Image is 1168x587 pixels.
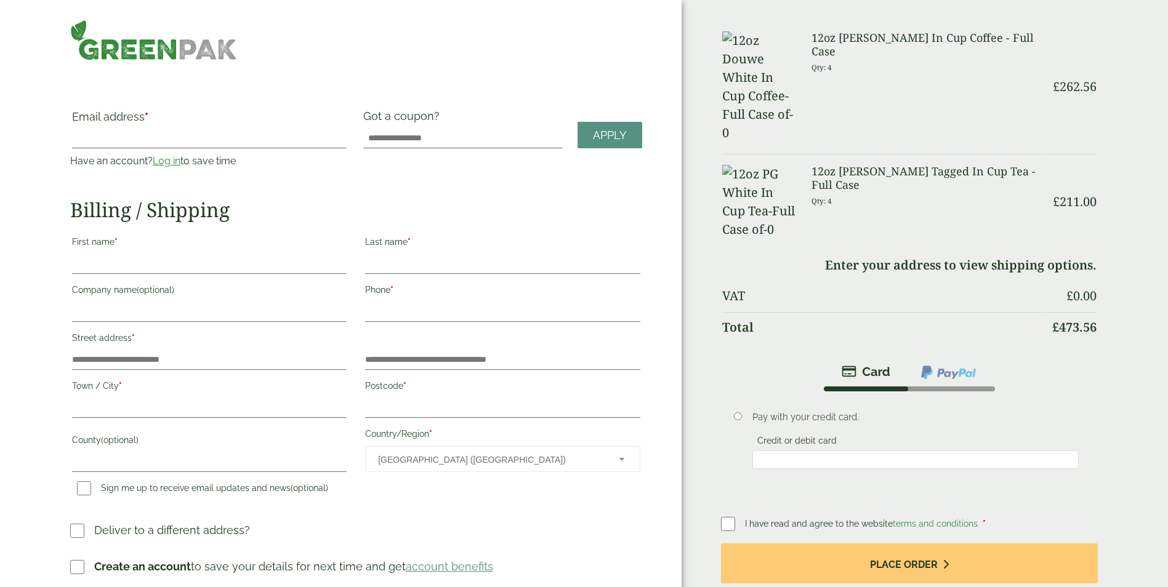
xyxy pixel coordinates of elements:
[1052,319,1059,335] span: £
[722,165,797,239] img: 12oz PG White In Cup Tea-Full Case of-0
[1053,78,1097,95] bdi: 262.56
[408,237,411,247] abbr: required
[72,111,347,129] label: Email address
[721,543,1098,583] button: Place order
[94,558,493,575] p: to save your details for next time and get
[365,425,640,446] label: Country/Region
[1052,319,1097,335] bdi: 473.56
[1053,193,1097,210] bdi: 211.00
[745,519,980,529] span: I have read and agree to the website
[70,198,642,222] h2: Billing / Shipping
[72,431,347,452] label: County
[145,110,148,123] abbr: required
[406,560,493,573] a: account benefits
[812,196,832,206] small: Qty: 4
[77,481,91,495] input: Sign me up to receive email updates and news(optional)
[812,63,832,72] small: Qty: 4
[153,155,180,167] a: Log in
[578,122,642,148] a: Apply
[893,519,978,529] a: terms and conditions
[94,522,250,538] p: Deliver to a different address?
[101,435,139,445] span: (optional)
[365,281,640,302] label: Phone
[119,381,122,391] abbr: required
[365,377,640,398] label: Postcode
[722,281,1044,311] th: VAT
[137,285,174,295] span: (optional)
[1053,193,1060,210] span: £
[722,312,1044,342] th: Total
[593,129,627,142] span: Apply
[1053,78,1060,95] span: £
[94,560,191,573] strong: Create an account
[72,281,347,302] label: Company name
[722,250,1097,280] td: Enter your address to view shipping options.
[132,333,135,343] abbr: required
[403,381,406,391] abbr: required
[390,285,393,295] abbr: required
[72,377,347,398] label: Town / City
[812,31,1044,58] h3: 12oz [PERSON_NAME] In Cup Coffee - Full Case
[722,31,797,142] img: 12oz Douwe White In Cup Coffee-Full Case of-0
[920,364,977,380] img: ppcp-gateway.png
[115,237,118,247] abbr: required
[752,410,1079,424] p: Pay with your credit card.
[72,483,333,497] label: Sign me up to receive email updates and news
[812,165,1044,191] h3: 12oz [PERSON_NAME] Tagged In Cup Tea - Full Case
[378,447,602,473] span: United Kingdom (UK)
[70,20,237,60] img: GreenPak Supplies
[291,483,328,493] span: (optional)
[363,110,445,129] label: Got a coupon?
[365,446,640,472] span: Country/Region
[70,154,348,169] p: Have an account? to save time
[756,454,1075,465] iframe: Secure payment input frame
[1066,287,1097,304] bdi: 0.00
[72,233,347,254] label: First name
[842,364,890,379] img: stripe.png
[72,329,347,350] label: Street address
[1066,287,1073,304] span: £
[429,429,432,439] abbr: required
[752,436,842,449] label: Credit or debit card
[365,233,640,254] label: Last name
[983,519,986,529] abbr: required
